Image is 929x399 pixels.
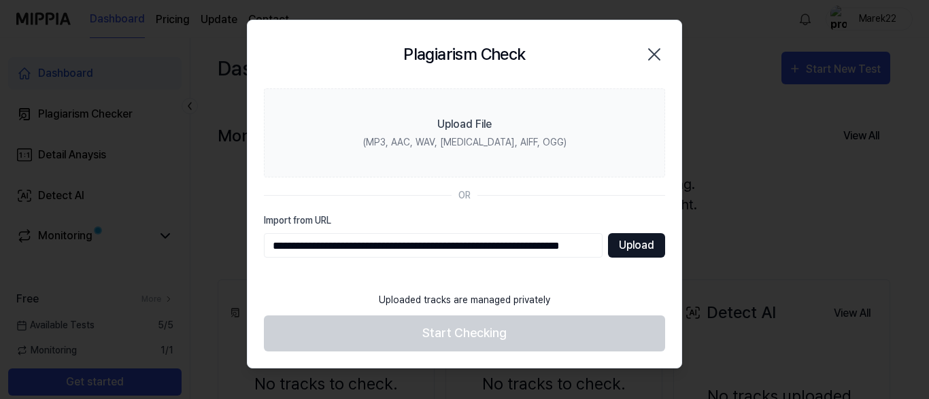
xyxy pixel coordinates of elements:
[437,116,492,133] div: Upload File
[264,213,665,228] label: Import from URL
[458,188,471,203] div: OR
[608,233,665,258] button: Upload
[403,42,525,67] h2: Plagiarism Check
[363,135,567,150] div: (MP3, AAC, WAV, [MEDICAL_DATA], AIFF, OGG)
[371,285,558,315] div: Uploaded tracks are managed privately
